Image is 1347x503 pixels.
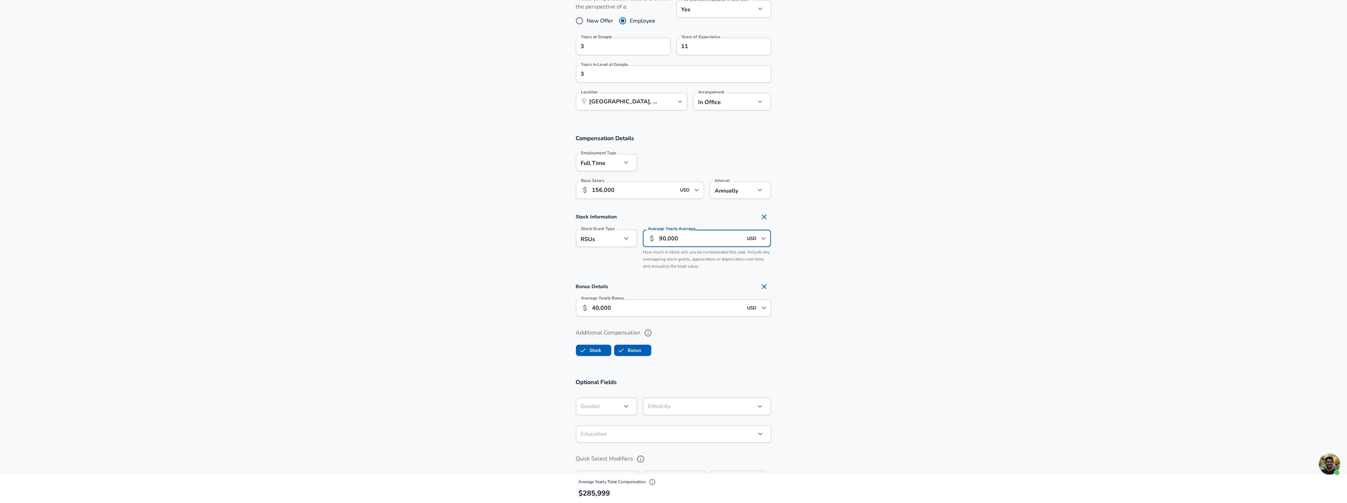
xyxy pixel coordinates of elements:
span: 285,999 [583,489,610,498]
span: Out Of Band Offer [643,470,657,483]
input: 40,000 [659,230,743,247]
label: Years in Level at Google [581,62,628,67]
span: How much in stock will you be compensated this year. Include any overlapping stock grants, apprec... [643,249,770,269]
input: USD [745,233,759,244]
button: Remove Section [757,210,771,224]
div: Full Time [576,154,622,171]
label: Quick Select Modifiers [576,453,771,465]
label: Additional Compensation [576,327,771,339]
button: Open [692,185,702,195]
span: High Performer [710,470,724,483]
label: Interval [715,178,730,183]
div: Yes [677,0,756,18]
input: 0 [576,38,655,55]
label: Average Average [648,227,696,231]
h3: Optional Fields [576,378,771,386]
input: 100,000 [592,182,676,199]
label: Location [581,90,598,94]
label: Stock [576,344,601,357]
div: Annually [710,182,755,199]
label: Stock Appreciation [576,470,630,483]
label: Years of Experience [681,35,720,39]
span: Average Yearly Total Compensation [579,479,658,485]
span: Stock Appreciation [576,470,590,483]
div: Open chat [1319,453,1340,475]
div: In Office [693,93,745,110]
button: Out Of Band OfferOut Of Band Offer [643,471,707,482]
label: Arrangement [698,90,724,94]
span: Stock [576,344,590,357]
span: Bonus [615,344,628,357]
button: Remove Section [757,280,771,294]
span: $ [579,489,583,498]
h4: Stock Information [576,210,771,224]
button: Open [675,97,685,107]
button: StockStock [576,345,611,356]
input: 7 [677,38,756,55]
label: High Performer [710,470,757,483]
button: help [635,453,647,465]
input: 1 [576,65,756,83]
label: Stock Grant Type [581,227,615,231]
button: Open [759,303,769,313]
button: High PerformerHigh Performer [710,471,766,482]
button: BonusBonus [614,345,651,356]
label: Base Salary [581,178,604,183]
button: help [642,327,654,339]
label: Bonus [615,344,641,357]
h3: Compensation Details [576,134,771,142]
input: USD [745,303,759,314]
div: RSUs [576,230,622,247]
input: 15,000 [592,299,743,317]
button: Explain Total Compensation [647,477,658,488]
span: Yearly [666,226,678,232]
button: Open [759,234,769,244]
label: Employment Type [581,151,617,155]
label: Average Yearly Bonus [581,296,624,301]
span: Employee [630,17,656,25]
label: Out Of Band Offer [643,470,697,483]
h4: Bonus Details [576,280,771,294]
span: New Offer [587,17,613,25]
button: Stock AppreciationStock Appreciation [576,471,640,482]
label: Years at Google [581,35,612,39]
input: USD [678,185,692,196]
